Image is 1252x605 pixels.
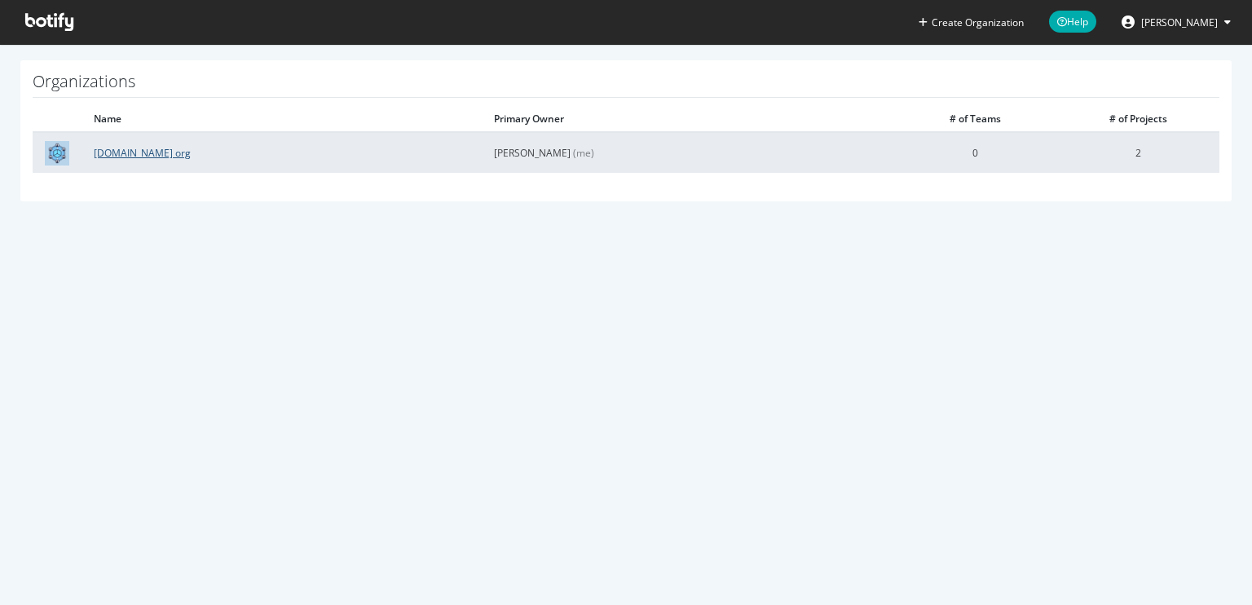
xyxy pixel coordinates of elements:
th: Name [82,106,482,132]
h1: Organizations [33,73,1219,98]
button: Create Organization [918,15,1025,30]
span: Hazel Wang [1141,15,1218,29]
td: [PERSON_NAME] [482,132,893,173]
img: DHgate.com org [45,141,69,166]
td: 0 [893,132,1056,173]
a: [DOMAIN_NAME] org [94,146,191,160]
th: # of Teams [893,106,1056,132]
button: [PERSON_NAME] [1109,9,1244,35]
span: Help [1049,11,1096,33]
th: # of Projects [1056,106,1219,132]
td: 2 [1056,132,1219,173]
th: Primary Owner [482,106,893,132]
span: (me) [573,146,594,160]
